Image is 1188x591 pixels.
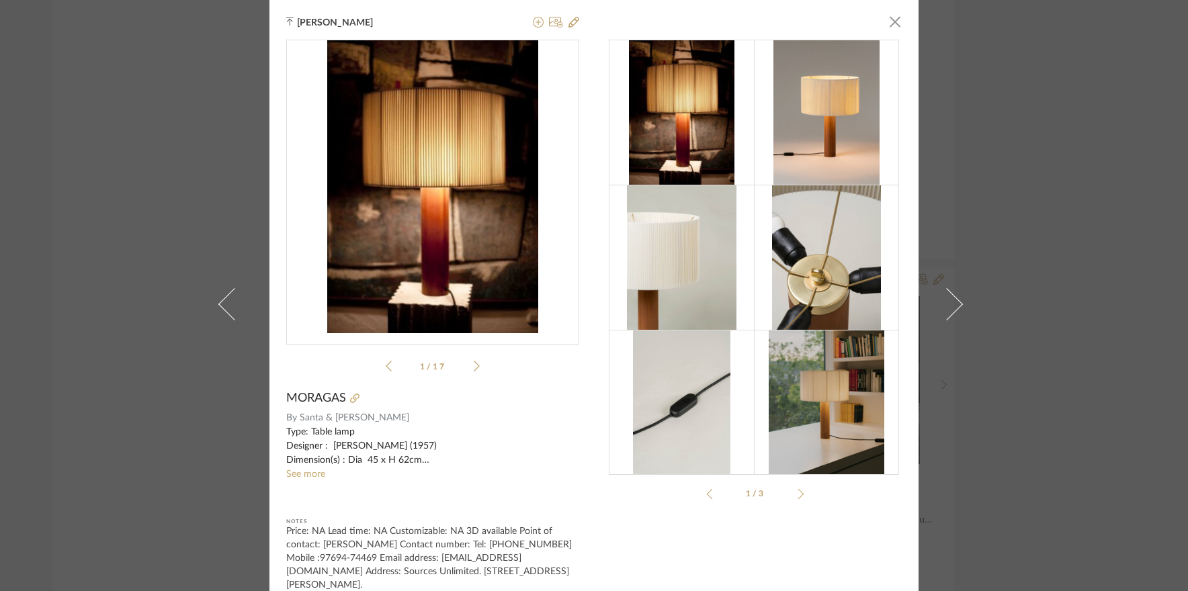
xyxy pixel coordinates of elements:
[769,330,885,475] img: c82b987a-399b-414e-9138-8d2944af3688_216x216.jpg
[286,425,579,467] div: Type: Table lamp Designer : [PERSON_NAME] (1957) Dimension(s) : Dia 45 x H 62cm Material/Finishes...
[297,17,394,29] span: [PERSON_NAME]
[773,40,880,185] img: ce8c63ea-839f-48ed-aff5-0e7711b6e15f_216x216.jpg
[286,515,579,529] div: Notes
[882,8,908,35] button: Close
[433,363,446,371] span: 17
[427,363,433,371] span: /
[286,469,325,479] a: See more
[327,40,539,333] img: 0c20f04c-7008-49c1-a9ed-f917aa655aed_436x436.jpg
[286,411,297,425] span: By
[420,363,427,371] span: 1
[772,185,881,330] img: 168476d1-0135-46fc-aa19-3bdb0cbdcc52_216x216.jpg
[286,391,346,406] span: MORAGAS
[633,330,730,475] img: 99500ffb-980e-4529-924e-f924ad4932b8_216x216.jpg
[287,40,579,333] div: 0
[629,40,734,185] img: 0c20f04c-7008-49c1-a9ed-f917aa655aed_216x216.jpg
[627,185,736,330] img: 9416b12b-0992-40e8-bc77-4b728c1dc0a9_216x216.jpg
[300,411,580,425] span: Santa & [PERSON_NAME]
[726,487,784,500] div: 1/3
